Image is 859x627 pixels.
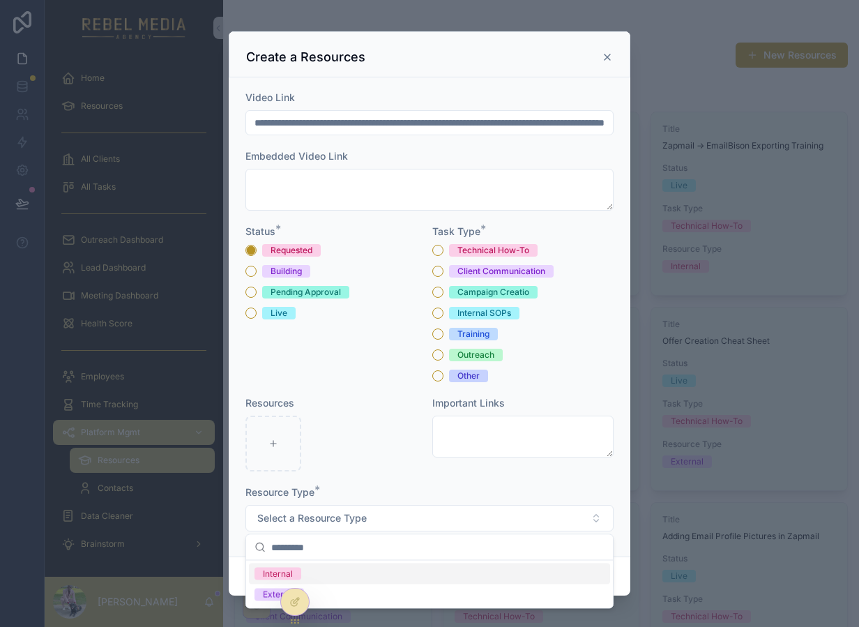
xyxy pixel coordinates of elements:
[257,511,367,525] span: Select a Resource Type
[245,486,314,498] span: Resource Type
[457,244,529,257] div: Technical How-To
[245,397,294,409] span: Resources
[432,397,505,409] span: Important Links
[457,307,511,319] div: Internal SOPs
[245,150,348,162] span: Embedded Video Link
[271,244,312,257] div: Requested
[432,225,480,237] span: Task Type
[246,49,365,66] h3: Create a Resources
[271,286,341,299] div: Pending Approval
[263,568,293,580] div: Internal
[245,505,614,531] button: Select Button
[457,349,494,361] div: Outreach
[271,307,287,319] div: Live
[457,328,489,340] div: Training
[263,589,296,601] div: External
[246,561,613,608] div: Suggestions
[245,91,295,103] span: Video Link
[457,265,545,278] div: Client Communication
[457,286,529,299] div: Campaign Creatio
[245,225,275,237] span: Status
[271,265,302,278] div: Building
[457,370,480,382] div: Other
